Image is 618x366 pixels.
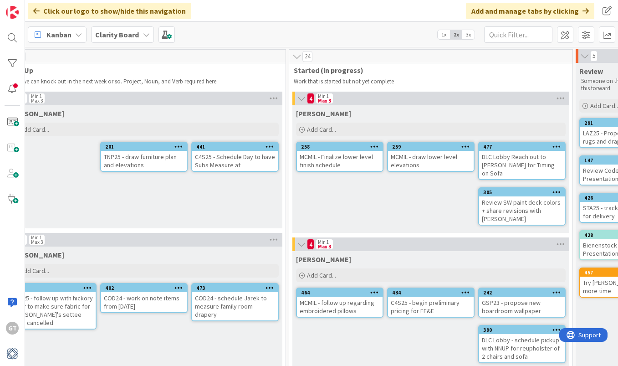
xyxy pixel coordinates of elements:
[7,78,281,85] p: Cards we can knock out in the next week or so. Project, Noun, and Verb required here.
[483,144,565,150] div: 477
[307,271,336,279] span: Add Card...
[478,288,566,318] a: 242GSP23 - propose new boardroom wallpaper
[191,142,279,172] a: 441C4S25 - Schedule Day to have Subs Measure at
[318,98,331,103] div: Max 3
[483,289,565,296] div: 242
[100,142,188,172] a: 201TNP25 - draw furniture plan and elevations
[301,144,383,150] div: 258
[31,98,43,103] div: Max 3
[479,196,565,225] div: Review SW paint deck colors + share revisions with [PERSON_NAME]
[297,289,383,317] div: 464MCMIL - follow up regarding embroidered pillows
[31,94,42,98] div: Min 1
[478,325,566,363] a: 390DLC Lobby - schedule pickup with NNUP for reupholster of 2 chairs and sofa
[294,78,568,85] p: Work that is started but not yet complete
[101,143,187,151] div: 201
[20,125,49,134] span: Add Card...
[387,142,475,172] a: 259MCMIL - draw lower level elevations
[318,94,329,98] div: Min 1
[318,240,329,244] div: Min 1
[192,151,278,171] div: C4S25 - Schedule Day to have Subs Measure at
[478,142,566,180] a: 477DLC Lobby Reach out to [PERSON_NAME] for Timing on Sofa
[483,327,565,333] div: 390
[296,288,383,318] a: 464MCMIL - follow up regarding embroidered pillows
[307,239,314,250] span: 4
[10,292,96,329] div: STA25 - follow up with hickory chair to make sure fabric for [PERSON_NAME]'s settee gets cancelled
[388,289,474,317] div: 434C4S25 - begin preliminary pricing for FF&E
[297,297,383,317] div: MCMIL - follow up regarding embroidered pillows
[392,144,474,150] div: 259
[95,30,139,39] b: Clarity Board
[479,143,565,151] div: 477
[9,250,64,259] span: Lisa T.
[192,143,278,171] div: 441C4S25 - Schedule Day to have Subs Measure at
[6,347,19,360] img: avatar
[100,283,188,313] a: 402COD24 - work on note items from [DATE]
[392,289,474,296] div: 434
[46,29,72,40] span: Kanban
[479,188,565,196] div: 305
[101,151,187,171] div: TNP25 - draw furniture plan and elevations
[101,143,187,171] div: 201TNP25 - draw furniture plan and elevations
[388,143,474,151] div: 259
[307,93,314,104] span: 4
[297,151,383,171] div: MCMIL - Finalize lower level finish schedule
[479,143,565,179] div: 477DLC Lobby Reach out to [PERSON_NAME] for Timing on Sofa
[294,66,561,75] span: Started (in progress)
[28,3,191,19] div: Click our logo to show/hide this navigation
[31,235,42,240] div: Min 1
[438,30,450,39] span: 1x
[296,255,351,264] span: Lisa T.
[479,151,565,179] div: DLC Lobby Reach out to [PERSON_NAME] for Timing on Sofa
[101,292,187,312] div: COD24 - work on note items from [DATE]
[192,284,278,292] div: 473
[579,67,603,76] span: Review
[19,1,41,12] span: Support
[20,267,49,275] span: Add Card...
[307,125,336,134] span: Add Card...
[302,51,312,62] span: 24
[388,289,474,297] div: 434
[9,283,97,330] a: 453STA25 - follow up with hickory chair to make sure fabric for [PERSON_NAME]'s settee gets cance...
[196,144,278,150] div: 441
[101,284,187,312] div: 402COD24 - work on note items from [DATE]
[7,66,274,75] span: Next Up
[101,284,187,292] div: 402
[6,322,19,335] div: GT
[192,143,278,151] div: 441
[479,289,565,297] div: 242
[10,284,96,329] div: 453STA25 - follow up with hickory chair to make sure fabric for [PERSON_NAME]'s settee gets cance...
[483,189,565,196] div: 305
[450,30,462,39] span: 2x
[462,30,475,39] span: 3x
[479,326,565,362] div: 390DLC Lobby - schedule pickup with NNUP for reupholster of 2 chairs and sofa
[6,6,19,19] img: Visit kanbanzone.com
[192,284,278,320] div: 473COD24 - schedule Jarek to measure family room drapery
[14,285,96,291] div: 453
[105,144,187,150] div: 201
[479,188,565,225] div: 305Review SW paint deck colors + share revisions with [PERSON_NAME]
[479,289,565,317] div: 242GSP23 - propose new boardroom wallpaper
[297,143,383,151] div: 258
[301,289,383,296] div: 464
[10,284,96,292] div: 453
[484,26,552,43] input: Quick Filter...
[105,285,187,291] div: 402
[192,292,278,320] div: COD24 - schedule Jarek to measure family room drapery
[388,297,474,317] div: C4S25 - begin preliminary pricing for FF&E
[296,109,351,118] span: Gina
[478,187,566,226] a: 305Review SW paint deck colors + share revisions with [PERSON_NAME]
[388,151,474,171] div: MCMIL - draw lower level elevations
[387,288,475,318] a: 434C4S25 - begin preliminary pricing for FF&E
[479,297,565,317] div: GSP23 - propose new boardroom wallpaper
[9,109,64,118] span: Gina
[318,244,331,249] div: Max 3
[296,142,383,172] a: 258MCMIL - Finalize lower level finish schedule
[191,283,279,321] a: 473COD24 - schedule Jarek to measure family room drapery
[466,3,594,19] div: Add and manage tabs by clicking
[297,143,383,171] div: 258MCMIL - Finalize lower level finish schedule
[388,143,474,171] div: 259MCMIL - draw lower level elevations
[297,289,383,297] div: 464
[196,285,278,291] div: 473
[479,326,565,334] div: 390
[479,334,565,362] div: DLC Lobby - schedule pickup with NNUP for reupholster of 2 chairs and sofa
